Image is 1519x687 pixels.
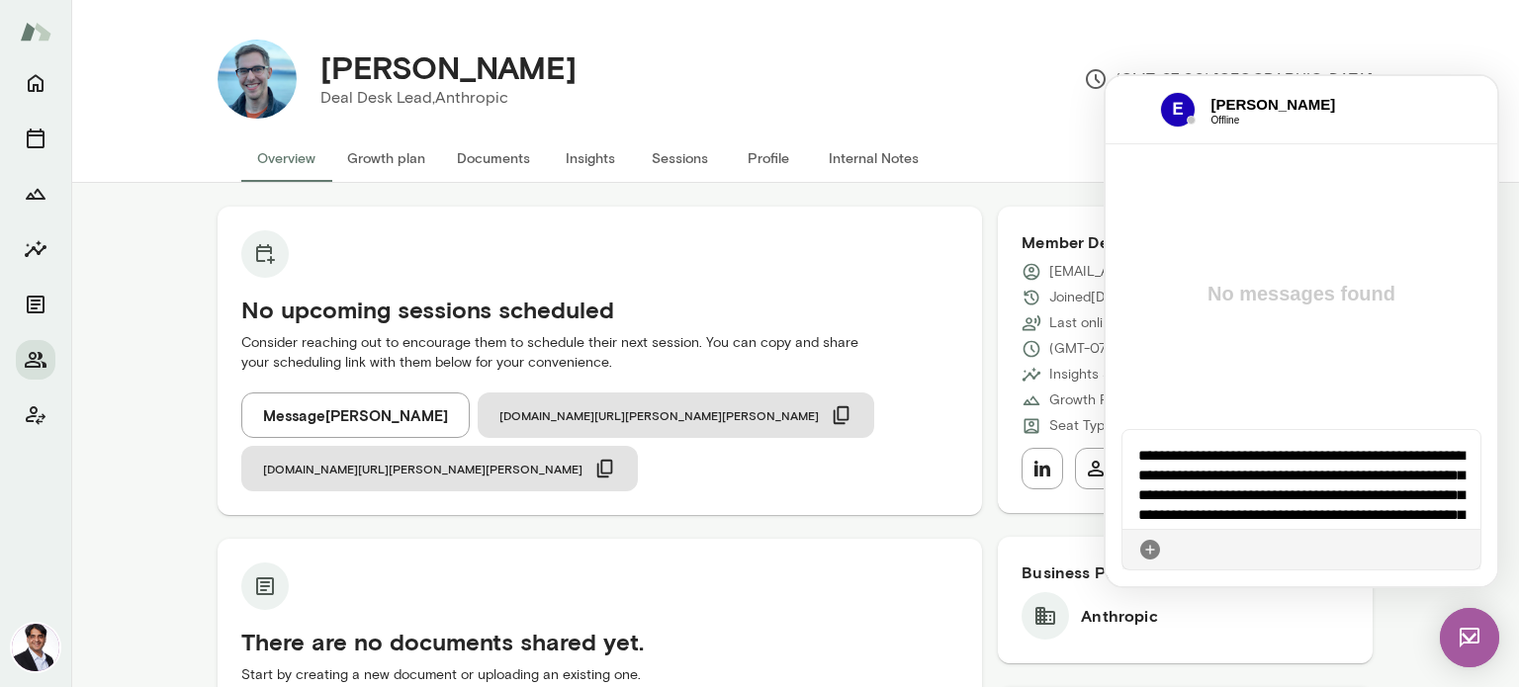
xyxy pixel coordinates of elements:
h6: Member Details [1022,230,1349,254]
button: Home [16,63,55,103]
button: Members [16,340,55,380]
p: Joined [DATE] [1049,288,1133,307]
p: Consider reaching out to encourage them to schedule their next session. You can copy and share yo... [241,333,958,373]
img: Raj Manghani [12,624,59,671]
h4: [PERSON_NAME] [320,48,577,86]
p: Last online [DATE] [1049,313,1161,333]
button: [DOMAIN_NAME][URL][PERSON_NAME][PERSON_NAME] [241,446,638,491]
h6: [PERSON_NAME] [106,18,262,40]
span: [DOMAIN_NAME][URL][PERSON_NAME][PERSON_NAME] [499,407,819,423]
button: [DOMAIN_NAME][URL][PERSON_NAME][PERSON_NAME] [478,392,874,438]
button: Growth plan [331,134,441,182]
p: Growth Plan: Not Started [1049,390,1205,410]
p: [EMAIL_ADDRESS][DOMAIN_NAME] [1049,262,1279,282]
button: Documents [441,134,546,182]
button: Sessions [635,134,724,182]
div: Attach [33,462,56,485]
p: (GMT-07:00) [GEOGRAPHIC_DATA] [1049,339,1278,359]
button: Internal Notes [813,134,935,182]
h5: There are no documents shared yet. [241,626,958,657]
img: Eric Stoltz [218,40,297,119]
span: Offline [106,40,262,49]
h5: No upcoming sessions scheduled [241,294,958,325]
button: Growth Plan [16,174,55,214]
button: Profile [724,134,813,182]
p: Insights Status: Unsent [1049,365,1192,385]
p: Seat Type: Standard/Leadership [1049,416,1250,436]
img: data:image/png;base64,iVBORw0KGgoAAAANSUhEUgAAAMgAAADICAYAAACtWK6eAAAGqUlEQVR4AezdMYpkVRTG8WKcSIy... [54,16,90,51]
span: [DOMAIN_NAME][URL][PERSON_NAME][PERSON_NAME] [263,461,582,476]
h6: Anthropic [1081,604,1157,628]
p: Deal Desk Lead, Anthropic [320,86,577,110]
p: Start by creating a new document or uploading an existing one. [241,665,958,685]
button: Message[PERSON_NAME] [241,392,470,438]
button: Documents [16,285,55,324]
button: Client app [16,395,55,435]
button: Sessions [16,119,55,158]
button: Insights [546,134,635,182]
p: (GMT-07:00) [GEOGRAPHIC_DATA] [1084,67,1373,91]
button: Insights [16,229,55,269]
img: Mento [20,13,51,50]
button: Overview [241,134,331,182]
h6: Business Plan [1022,560,1349,584]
